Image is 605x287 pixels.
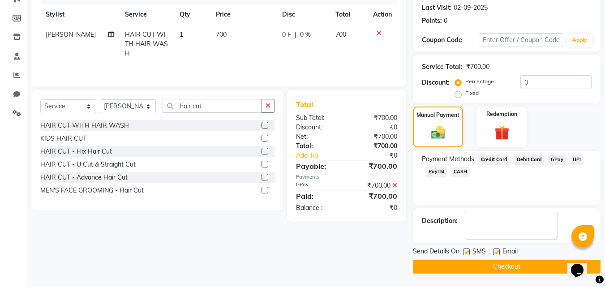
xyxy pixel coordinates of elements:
span: Debit Card [514,154,545,165]
label: Manual Payment [416,111,459,119]
div: ₹700.00 [466,62,489,72]
div: Description: [422,216,458,226]
img: _cash.svg [427,124,450,141]
span: SMS [472,247,486,258]
th: Action [368,4,397,25]
th: Price [210,4,277,25]
input: Enter Offer / Coupon Code [479,33,563,47]
div: HAIR CUT - Advance Hair Cut [40,173,128,182]
div: Discount: [289,123,347,132]
a: Add Tip [289,151,356,160]
div: KIDS HAIR CUT [40,134,86,143]
div: MEN'S FACE GROOMING - Hair Cut [40,186,144,195]
span: Credit Card [478,154,510,165]
div: GPay [289,181,347,190]
span: Send Details On [413,247,459,258]
div: 0 [444,16,447,26]
span: Total [296,100,317,109]
th: Qty [174,4,210,25]
iframe: chat widget [567,251,596,278]
div: ₹0 [347,123,404,132]
div: ₹700.00 [347,191,404,201]
div: Payments [296,173,397,181]
span: HAIR CUT WITH HAIR WASH [125,30,168,57]
div: Total: [289,141,347,151]
span: Payment Methods [422,154,474,164]
span: 1 [180,30,183,39]
span: 0 F [282,30,291,39]
span: | [295,30,296,39]
div: ₹700.00 [347,161,404,171]
span: PayTM [425,167,447,177]
span: 0 % [300,30,311,39]
div: ₹700.00 [347,113,404,123]
div: ₹700.00 [347,181,404,190]
th: Service [120,4,174,25]
label: Fixed [465,89,479,97]
div: 02-09-2025 [454,3,488,13]
span: UPI [570,154,584,165]
div: Net: [289,132,347,141]
span: 700 [335,30,346,39]
button: Apply [567,34,592,47]
img: _gift.svg [490,124,514,142]
div: HAIR CUT - U Cut & Straight Cut [40,160,136,169]
div: Service Total: [422,62,463,72]
div: Last Visit: [422,3,452,13]
div: HAIR CUT - Flix Hair Cut [40,147,112,156]
th: Total [330,4,368,25]
th: Disc [277,4,330,25]
span: [PERSON_NAME] [46,30,96,39]
div: Payable: [289,161,347,171]
span: GPay [548,154,566,165]
button: Checkout [413,260,601,274]
div: Coupon Code [422,35,478,45]
div: Paid: [289,191,347,201]
div: ₹0 [347,203,404,213]
span: Email [502,247,518,258]
div: ₹700.00 [347,132,404,141]
span: CASH [451,167,470,177]
div: ₹700.00 [347,141,404,151]
div: Balance : [289,203,347,213]
th: Stylist [40,4,120,25]
div: HAIR CUT WITH HAIR WASH [40,121,129,130]
label: Redemption [486,110,517,118]
div: ₹0 [356,151,404,160]
span: 700 [216,30,227,39]
label: Percentage [465,77,494,86]
div: Points: [422,16,442,26]
div: Discount: [422,78,450,87]
input: Search or Scan [163,99,262,113]
div: Sub Total: [289,113,347,123]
